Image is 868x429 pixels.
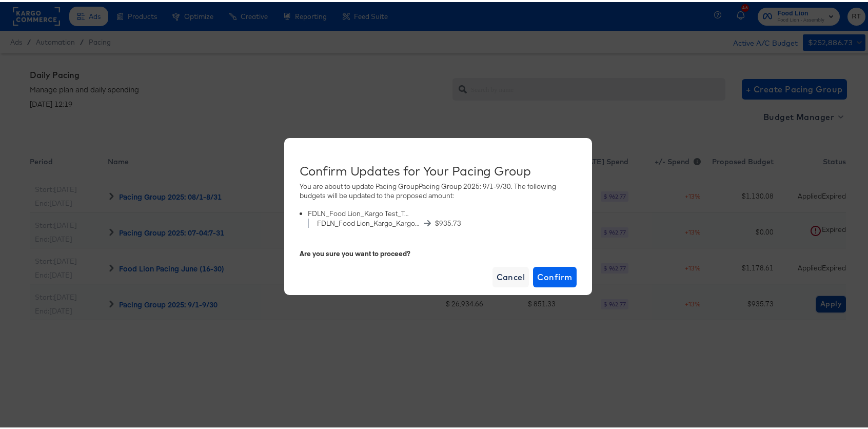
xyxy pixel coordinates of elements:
div: FDLN_Food Lion_Kargo Test_Traffic_Brand Initiative_March_3.1.25-3.31.25 [308,207,410,217]
button: Cancel [492,265,529,285]
div: Confirm Updates for Your Pacing Group [300,162,577,176]
div: Are you sure you want to proceed? [300,247,577,257]
button: Confirm [533,265,576,285]
div: You are about to update Pacing Group Pacing Group 2025: 9/1-9/30 . The following budgets will be ... [300,180,577,234]
span: $ 935.73 [435,217,461,226]
span: Cancel [497,268,525,282]
span: FDLN_Food Lion_Kargo_Kargo Test Budgeting_Traffic_Incremental_March_3.1.25_3.31.25 [317,217,420,226]
span: Confirm [537,268,572,282]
